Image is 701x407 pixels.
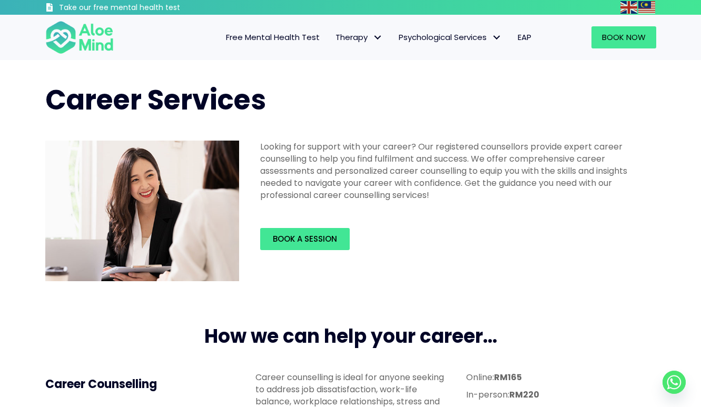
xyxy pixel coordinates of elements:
img: Career counselling [45,141,239,282]
a: Psychological ServicesPsychological Services: submenu [391,26,510,48]
span: EAP [518,32,531,43]
span: Career Services [45,81,266,119]
span: Psychological Services: submenu [489,30,505,45]
p: Online: [466,371,656,383]
img: en [620,1,637,14]
span: Therapy: submenu [370,30,386,45]
a: TherapyTherapy: submenu [328,26,391,48]
span: Book a session [273,233,337,244]
nav: Menu [127,26,539,48]
a: Whatsapp [663,371,686,394]
a: Malay [638,1,656,13]
p: Looking for support with your career? Our registered counsellors provide expert career counsellin... [260,141,650,202]
strong: RM220 [509,389,539,401]
span: Free Mental Health Test [226,32,320,43]
span: Psychological Services [399,32,502,43]
span: Therapy [335,32,383,43]
strong: RM165 [494,371,522,383]
h3: Take our free mental health test [59,3,236,13]
span: How we can help your career... [204,323,497,350]
a: Book Now [591,26,656,48]
p: In-person: [466,389,656,401]
a: Take our free mental health test [45,3,236,15]
h4: Career Counselling [45,376,235,393]
a: Book a session [260,228,350,250]
a: EAP [510,26,539,48]
span: Book Now [602,32,646,43]
img: ms [638,1,655,14]
img: Aloe mind Logo [45,20,114,55]
a: Free Mental Health Test [218,26,328,48]
a: English [620,1,638,13]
